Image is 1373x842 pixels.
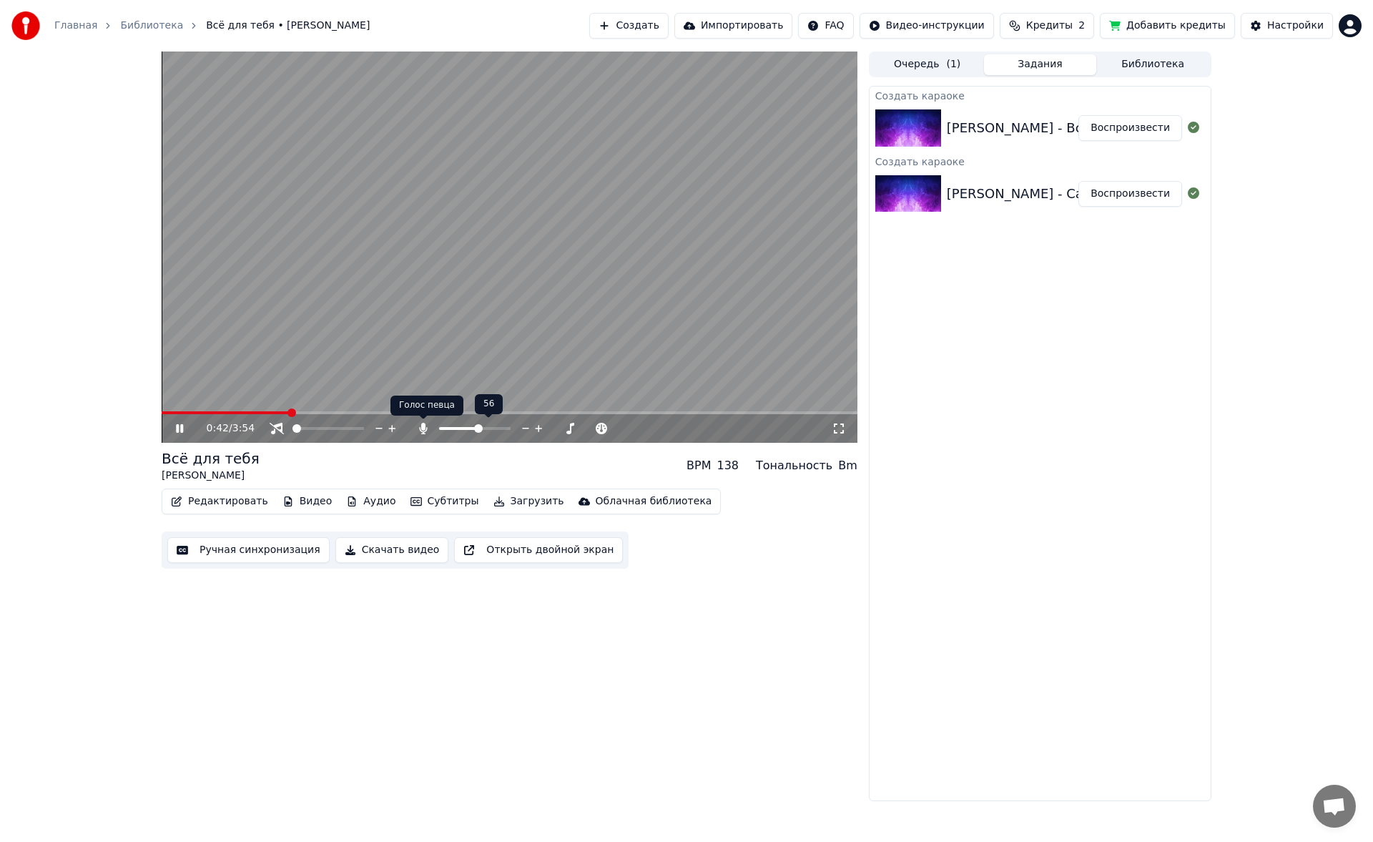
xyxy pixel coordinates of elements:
[838,457,857,474] div: Bm
[11,11,40,40] img: youka
[871,54,984,75] button: Очередь
[1100,13,1235,39] button: Добавить кредиты
[1267,19,1324,33] div: Настройки
[947,118,1155,138] div: [PERSON_NAME] - Всё для тебя
[54,19,370,33] nav: breadcrumb
[475,394,503,414] div: 56
[860,13,994,39] button: Видео-инструкции
[1313,785,1356,828] div: Открытый чат
[488,491,570,511] button: Загрузить
[1026,19,1073,33] span: Кредиты
[1241,13,1333,39] button: Настройки
[717,457,739,474] div: 138
[596,494,712,509] div: Облачная библиотека
[340,491,401,511] button: Аудио
[870,87,1211,104] div: Создать караоке
[162,469,260,483] div: [PERSON_NAME]
[405,491,485,511] button: Субтитры
[120,19,183,33] a: Библиотека
[232,421,255,436] span: 3:54
[756,457,832,474] div: Тональность
[54,19,97,33] a: Главная
[207,421,229,436] span: 0:42
[798,13,853,39] button: FAQ
[167,537,330,563] button: Ручная синхронизация
[206,19,370,33] span: Всё для тебя • [PERSON_NAME]
[686,457,711,474] div: BPM
[335,537,449,563] button: Скачать видео
[1078,115,1182,141] button: Воспроизвести
[674,13,793,39] button: Импортировать
[1078,19,1085,33] span: 2
[277,491,338,511] button: Видео
[870,152,1211,170] div: Создать караоке
[207,421,241,436] div: /
[947,184,1205,204] div: [PERSON_NAME] - Самый лучший день
[1078,181,1182,207] button: Воспроизвести
[454,537,623,563] button: Открыть двойной экран
[1096,54,1209,75] button: Библиотека
[984,54,1097,75] button: Задания
[1000,13,1094,39] button: Кредиты2
[390,396,463,416] div: Голос певца
[162,449,260,469] div: Всё для тебя
[946,57,960,72] span: ( 1 )
[165,491,274,511] button: Редактировать
[589,13,668,39] button: Создать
